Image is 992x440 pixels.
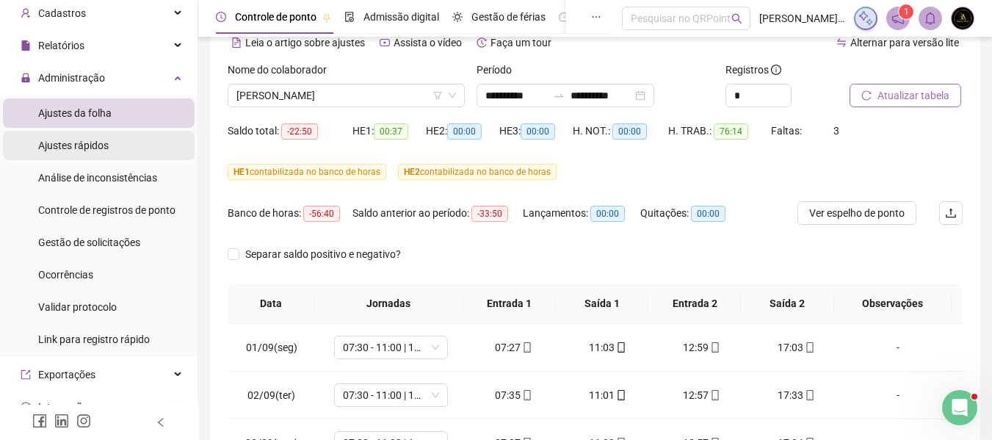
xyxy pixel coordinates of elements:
button: Atualizar tabela [850,84,961,107]
span: file [21,40,31,51]
div: 11:03 [573,339,643,356]
sup: 1 [899,4,913,19]
span: 76:14 [714,123,748,140]
span: ellipsis [591,12,601,22]
span: mobile [521,390,532,400]
span: mobile [803,342,815,353]
button: Ver espelho de ponto [797,201,916,225]
span: Ocorrências [38,269,93,281]
span: Link para registro rápido [38,333,150,345]
span: HE 2 [404,167,420,177]
span: sync [21,402,31,412]
span: 01/09(seg) [246,342,297,353]
span: lock [21,73,31,83]
th: Entrada 2 [648,284,741,324]
span: filter [433,91,442,100]
span: swap [836,37,847,48]
span: bell [924,12,937,25]
span: Integrações [38,401,93,413]
span: mobile [521,342,532,353]
span: Separar saldo positivo e negativo? [239,246,407,262]
span: history [477,37,487,48]
span: reload [861,90,872,101]
div: Quitações: [640,205,743,222]
span: 00:00 [590,206,625,222]
span: sun [452,12,463,22]
label: Nome do colaborador [228,62,336,78]
span: mobile [709,342,720,353]
span: Ajustes rápidos [38,140,109,151]
span: HE 1 [233,167,250,177]
span: search [731,13,742,24]
span: Controle de ponto [235,11,316,23]
span: MARIA EDUARDA DE JESUS OLIVEIRA [236,84,456,107]
span: contabilizada no banco de horas [398,164,557,180]
div: 11:01 [573,387,643,403]
div: Saldo total: [228,123,352,140]
span: 00:37 [374,123,408,140]
span: 00:00 [521,123,555,140]
span: left [156,417,166,428]
span: contabilizada no banco de horas [228,164,386,180]
img: 86300 [952,7,974,29]
span: [PERSON_NAME] - [PERSON_NAME] [759,10,845,26]
div: Saldo anterior ao período: [352,205,523,222]
span: Faça um tour [490,37,551,48]
div: 07:35 [479,387,549,403]
img: sparkle-icon.fc2bf0ac1784a2077858766a79e2daf3.svg [858,10,874,26]
div: Banco de horas: [228,205,352,222]
span: file-done [344,12,355,22]
th: Observações [834,284,952,324]
span: Leia o artigo sobre ajustes [245,37,365,48]
span: dashboard [559,12,569,22]
label: Período [477,62,521,78]
div: 17:33 [761,387,831,403]
span: -33:50 [471,206,508,222]
span: Assista o vídeo [394,37,462,48]
div: 07:27 [479,339,549,356]
span: swap-right [553,90,565,101]
span: 07:30 - 11:00 | 13:00 - 17:00 [343,336,439,358]
span: Alternar para versão lite [850,37,959,48]
div: HE 3: [499,123,573,140]
span: linkedin [54,414,69,428]
span: Administração [38,72,105,84]
span: clock-circle [216,12,226,22]
div: HE 2: [426,123,499,140]
span: 00:00 [691,206,725,222]
span: Ajustes da folha [38,107,112,119]
span: file-text [231,37,242,48]
span: -56:40 [303,206,340,222]
span: user-add [21,8,31,18]
span: mobile [803,390,815,400]
th: Jornadas [314,284,463,324]
span: Controle de registros de ponto [38,204,175,216]
div: HE 1: [352,123,426,140]
span: 07:30 - 11:00 | 13:00 - 17:00 [343,384,439,406]
span: Gestão de solicitações [38,237,140,248]
iframe: Intercom live chat [942,390,977,425]
span: Faltas: [771,125,804,137]
span: mobile [709,390,720,400]
span: Exportações [38,369,95,381]
span: 02/09(ter) [247,389,295,401]
th: Saída 2 [741,284,833,324]
div: H. NOT.: [573,123,668,140]
div: 12:57 [667,387,737,403]
span: info-circle [771,65,781,75]
span: 3 [833,125,839,137]
span: Relatórios [38,40,84,51]
span: Admissão digital [363,11,439,23]
span: Observações [846,295,940,311]
div: 12:59 [667,339,737,356]
span: Validar protocolo [38,301,117,313]
div: Lançamentos: [523,205,640,222]
div: H. TRAB.: [668,123,771,140]
div: - [855,339,941,356]
span: to [553,90,565,101]
span: -22:50 [281,123,318,140]
span: 00:00 [447,123,482,140]
span: notification [891,12,905,25]
span: Cadastros [38,7,86,19]
span: youtube [380,37,390,48]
